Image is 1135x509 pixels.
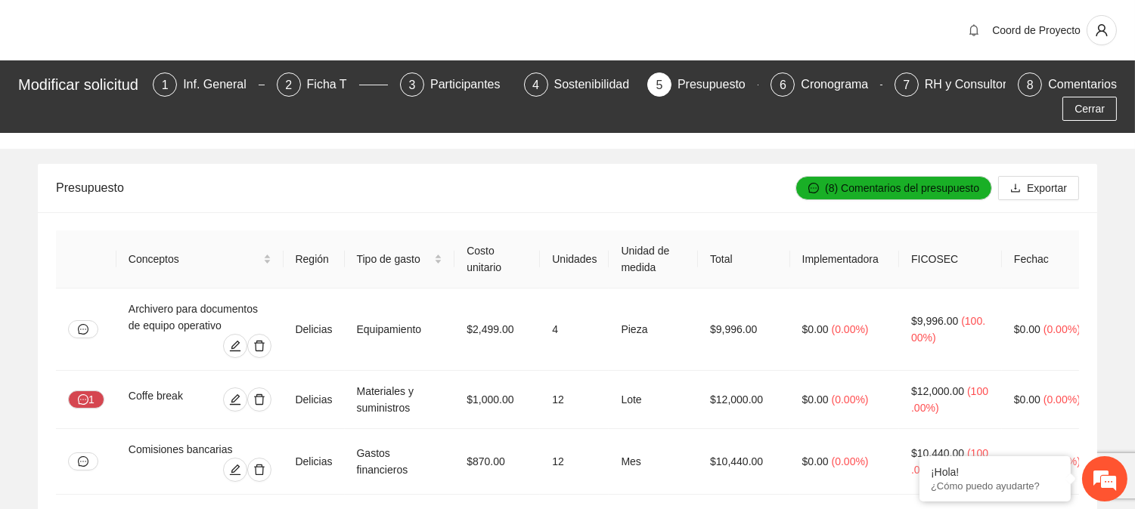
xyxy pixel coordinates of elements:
[78,456,88,467] span: message
[129,301,271,334] div: Archivero para documentos de equipo operativo
[540,288,609,371] td: 4
[88,168,209,320] span: Estamos en línea.
[247,387,271,412] button: delete
[963,24,985,36] span: bell
[409,79,416,91] span: 3
[400,72,511,97] div: 3Participantes
[554,72,642,97] div: Sostenibilidad
[698,230,790,288] th: Total
[895,72,1006,97] div: 7RH y Consultores
[224,340,247,352] span: edit
[248,340,271,352] span: delete
[540,371,609,429] td: 12
[1062,97,1117,121] button: Cerrar
[802,393,829,406] span: $0.00
[1027,79,1034,91] span: 8
[68,452,98,470] button: message
[1044,323,1081,335] span: ( 0.00% )
[129,441,271,458] div: Comisiones bancarias
[998,176,1079,200] button: downloadExportar
[183,72,259,97] div: Inf. General
[223,458,247,482] button: edit
[1014,393,1040,406] span: $0.00
[899,230,1002,288] th: FICOSEC
[1014,323,1040,335] span: $0.00
[1044,455,1081,467] span: ( 0.00% )
[116,230,284,288] th: Conceptos
[18,72,144,97] div: Modificar solicitud
[223,334,247,358] button: edit
[284,429,345,495] td: Delicias
[1014,455,1040,467] span: $0.00
[345,371,455,429] td: Materiales y suministros
[698,429,790,495] td: $10,440.00
[454,371,540,429] td: $1,000.00
[1018,72,1117,97] div: 8Comentarios
[345,288,455,371] td: Equipamiento
[771,72,882,97] div: 6Cronograma
[223,387,247,412] button: edit
[285,79,292,91] span: 2
[454,429,540,495] td: $870.00
[832,455,869,467] span: ( 0.00% )
[609,288,698,371] td: Pieza
[1087,23,1116,37] span: user
[8,344,288,397] textarea: Escriba su mensaje y pulse “Intro”
[284,288,345,371] td: Delicias
[780,79,786,91] span: 6
[609,429,698,495] td: Mes
[1010,183,1021,195] span: download
[153,72,264,97] div: 1Inf. General
[992,24,1081,36] span: Coord de Proyecto
[247,334,271,358] button: delete
[1048,72,1117,97] div: Comentarios
[307,72,359,97] div: Ficha T
[609,230,698,288] th: Unidad de medida
[540,429,609,495] td: 12
[248,393,271,406] span: delete
[284,230,345,288] th: Región
[1002,230,1102,288] th: Fechac
[911,315,958,327] span: $9,996.00
[647,72,758,97] div: 5Presupuesto
[832,323,869,335] span: ( 0.00% )
[1027,180,1067,196] span: Exportar
[801,72,880,97] div: Cronograma
[345,230,455,288] th: Tipo de gasto
[825,180,979,196] span: (8) Comentarios del presupuesto
[911,385,964,397] span: $12,000.00
[277,72,388,97] div: 2Ficha T
[430,72,513,97] div: Participantes
[790,230,899,288] th: Implementadora
[962,18,986,42] button: bell
[56,166,795,209] div: Presupuesto
[224,464,247,476] span: edit
[609,371,698,429] td: Lote
[698,288,790,371] td: $9,996.00
[224,393,247,406] span: edit
[248,8,284,44] div: Minimizar ventana de chat en vivo
[802,323,829,335] span: $0.00
[345,429,455,495] td: Gastos financieros
[1087,15,1117,45] button: user
[78,324,88,335] span: message
[656,79,663,91] span: 5
[247,458,271,482] button: delete
[532,79,539,91] span: 4
[162,79,169,91] span: 1
[678,72,758,97] div: Presupuesto
[698,371,790,429] td: $12,000.00
[925,72,1031,97] div: RH y Consultores
[68,320,98,338] button: message
[540,230,609,288] th: Unidades
[248,464,271,476] span: delete
[78,394,88,406] span: message
[524,72,635,97] div: 4Sostenibilidad
[129,387,203,412] div: Coffe break
[357,251,432,267] span: Tipo de gasto
[832,393,869,406] span: ( 0.00% )
[1044,393,1081,406] span: ( 0.00% )
[931,466,1059,478] div: ¡Hola!
[1075,100,1105,117] span: Cerrar
[79,77,254,97] div: Chatee con nosotros ahora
